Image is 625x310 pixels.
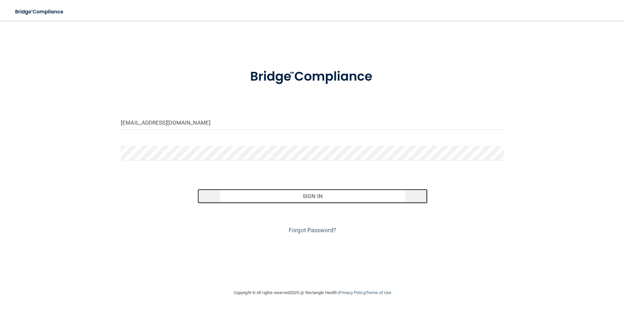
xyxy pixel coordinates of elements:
[194,282,431,303] div: Copyright © All rights reserved 2025 @ Rectangle Health | |
[366,290,391,295] a: Terms of Use
[289,227,336,234] a: Forgot Password?
[237,60,388,94] img: bridge_compliance_login_screen.278c3ca4.svg
[198,189,428,203] button: Sign In
[10,5,70,19] img: bridge_compliance_login_screen.278c3ca4.svg
[121,115,504,130] input: Email
[339,290,365,295] a: Privacy Policy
